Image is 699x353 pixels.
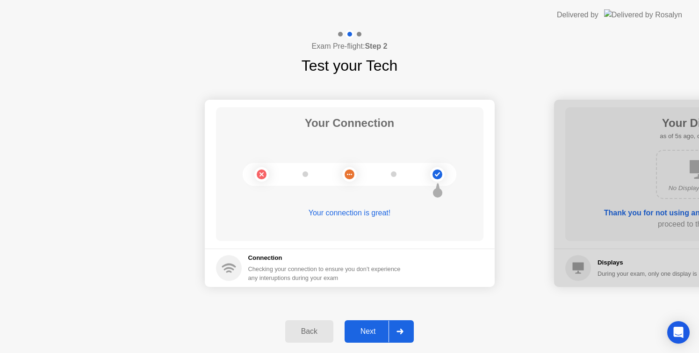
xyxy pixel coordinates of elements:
button: Next [345,320,414,343]
div: Next [347,327,389,336]
h1: Your Connection [305,115,395,132]
div: Delivered by [557,9,598,21]
img: Delivered by Rosalyn [604,9,682,20]
div: Your connection is great! [216,207,483,219]
h1: Test your Tech [302,54,398,77]
h4: Exam Pre-flight: [312,41,388,52]
b: Step 2 [365,42,387,50]
div: Open Intercom Messenger [667,321,690,344]
button: Back [285,320,333,343]
div: Back [288,327,331,336]
div: Checking your connection to ensure you don’t experience any interuptions during your exam [248,265,406,282]
h5: Connection [248,253,406,263]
